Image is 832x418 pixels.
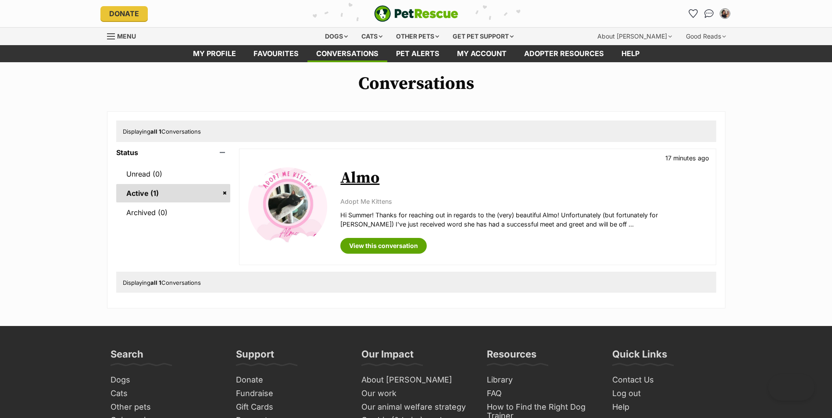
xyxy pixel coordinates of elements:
div: About [PERSON_NAME] [591,28,678,45]
a: Our work [358,387,475,400]
strong: all 1 [150,279,161,286]
a: About [PERSON_NAME] [358,373,475,387]
a: Contact Us [609,373,725,387]
ul: Account quick links [686,7,732,21]
a: Favourites [686,7,700,21]
a: conversations [307,45,387,62]
a: Donate [100,6,148,21]
p: Hi Summer! Thanks for reaching out in regards to the (very) beautiful Almo! Unfortunately (but fo... [340,210,707,229]
a: Help [613,45,648,62]
button: My account [718,7,732,21]
img: Almo [248,167,327,246]
img: chat-41dd97257d64d25036548639549fe6c8038ab92f7586957e7f3b1b290dea8141.svg [704,9,714,18]
div: Get pet support [446,28,520,45]
iframe: Help Scout Beacon - Open [768,374,814,400]
p: Adopt Me Kittens [340,197,707,206]
a: Unread (0) [116,165,231,183]
a: Conversations [702,7,716,21]
div: Other pets [390,28,445,45]
span: Displaying Conversations [123,279,201,286]
img: Summer Brown profile pic [721,9,729,18]
strong: all 1 [150,128,161,135]
span: Menu [117,32,136,40]
div: Cats [355,28,389,45]
a: Favourites [245,45,307,62]
a: Our animal welfare strategy [358,400,475,414]
h3: Quick Links [612,348,667,365]
a: My account [448,45,515,62]
a: Donate [232,373,349,387]
a: Gift Cards [232,400,349,414]
header: Status [116,149,231,156]
div: Dogs [319,28,354,45]
a: Library [483,373,600,387]
a: Log out [609,387,725,400]
a: Other pets [107,400,224,414]
span: Displaying Conversations [123,128,201,135]
a: My profile [184,45,245,62]
a: Cats [107,387,224,400]
a: Menu [107,28,142,43]
a: Adopter resources [515,45,613,62]
a: Fundraise [232,387,349,400]
div: Good Reads [680,28,732,45]
h3: Support [236,348,274,365]
a: FAQ [483,387,600,400]
p: 17 minutes ago [665,153,709,163]
h3: Our Impact [361,348,414,365]
a: Help [609,400,725,414]
a: View this conversation [340,238,427,254]
a: Archived (0) [116,203,231,222]
h3: Resources [487,348,536,365]
img: logo-e224e6f780fb5917bec1dbf3a21bbac754714ae5b6737aabdf751b685950b380.svg [374,5,458,22]
h3: Search [111,348,143,365]
a: PetRescue [374,5,458,22]
a: Active (1) [116,184,231,202]
a: Dogs [107,373,224,387]
a: Almo [340,168,379,188]
a: Pet alerts [387,45,448,62]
